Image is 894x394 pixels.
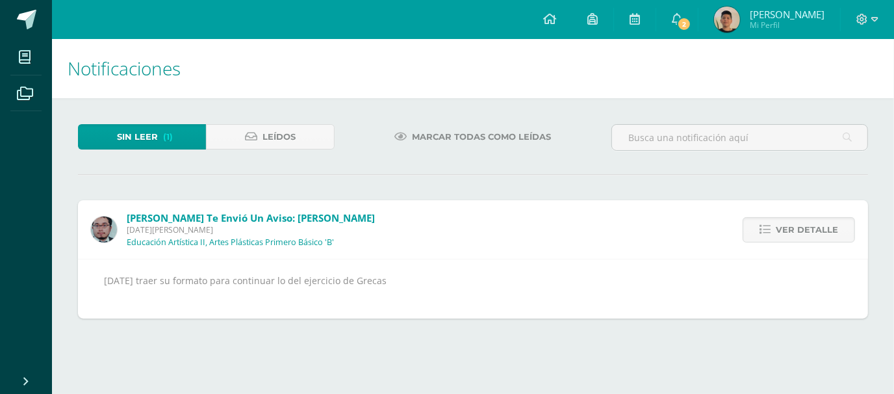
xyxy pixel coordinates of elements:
[163,125,173,149] span: (1)
[776,218,838,242] span: Ver detalle
[612,125,867,150] input: Busca una notificación aquí
[68,56,181,81] span: Notificaciones
[117,125,158,149] span: Sin leer
[378,124,567,150] a: Marcar todas como leídas
[91,217,117,243] img: 5fac68162d5e1b6fbd390a6ac50e103d.png
[412,125,551,149] span: Marcar todas como leídas
[714,7,740,33] img: 72347cb9cd00c84b9f47910306cec33d.png
[127,224,375,235] span: [DATE][PERSON_NAME]
[750,20,824,31] span: Mi Perfil
[677,17,691,31] span: 2
[206,124,334,150] a: Leídos
[104,272,842,305] div: [DATE] traer su formato para continuar lo del ejercicio de Grecas
[262,125,296,149] span: Leídos
[750,8,824,21] span: [PERSON_NAME]
[127,211,375,224] span: [PERSON_NAME] te envió un aviso: [PERSON_NAME]
[78,124,206,150] a: Sin leer(1)
[127,237,334,248] p: Educación Artística II, Artes Plásticas Primero Básico 'B'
